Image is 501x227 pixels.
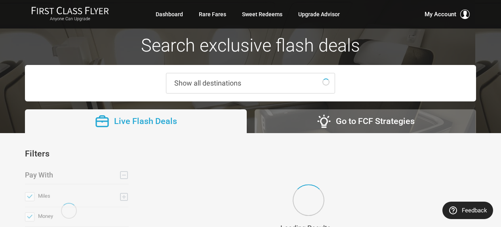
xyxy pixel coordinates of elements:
span: Feedback [462,207,487,214]
button: My Account [425,10,470,19]
small: Anyone Can Upgrade [31,16,109,22]
a: Rare Fares [199,7,226,21]
span: My Account [425,10,456,19]
a: First Class FlyerAnyone Can Upgrade [31,6,109,22]
button: Live Flash Deals [25,109,246,133]
h3: Filters [25,149,50,158]
span: Go to FCF Strategies [336,114,415,128]
a: Dashboard [156,7,183,21]
a: Upgrade Advisor [298,7,340,21]
span: Live Flash Deals [114,114,177,128]
h3: Pay With [25,171,53,179]
h1: Search exclusive flash deals [25,36,476,57]
img: First Class Flyer [31,6,109,15]
a: Sweet Redeems [242,7,282,21]
span: Show all destinations [174,79,241,87]
button: Go to FCF Strategies [255,109,476,133]
button: Feedback [442,202,493,219]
